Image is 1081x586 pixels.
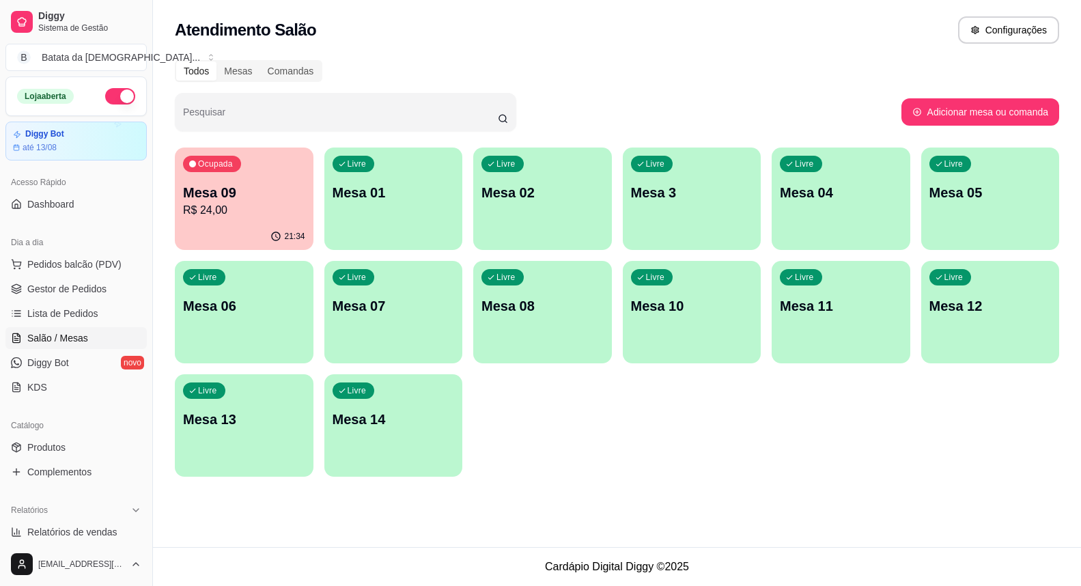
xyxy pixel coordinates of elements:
p: Livre [944,158,964,169]
button: LivreMesa 10 [623,261,761,363]
span: Salão / Mesas [27,331,88,345]
p: Livre [795,158,814,169]
p: Mesa 14 [333,410,455,429]
button: OcupadaMesa 09R$ 24,0021:34 [175,148,313,250]
p: Livre [944,272,964,283]
div: Todos [176,61,216,81]
span: Lista de Pedidos [27,307,98,320]
button: Alterar Status [105,88,135,104]
p: Mesa 10 [631,296,753,316]
span: Sistema de Gestão [38,23,141,33]
p: Livre [496,272,516,283]
p: Livre [646,158,665,169]
button: LivreMesa 05 [921,148,1060,250]
a: Produtos [5,436,147,458]
p: Mesa 08 [481,296,604,316]
button: Select a team [5,44,147,71]
span: [EMAIL_ADDRESS][DOMAIN_NAME] [38,559,125,570]
a: Dashboard [5,193,147,215]
p: Livre [646,272,665,283]
span: KDS [27,380,47,394]
span: Gestor de Pedidos [27,282,107,296]
button: LivreMesa 13 [175,374,313,477]
button: LivreMesa 08 [473,261,612,363]
button: Adicionar mesa ou comanda [901,98,1059,126]
button: [EMAIL_ADDRESS][DOMAIN_NAME] [5,548,147,581]
div: Batata da [DEMOGRAPHIC_DATA] ... [42,51,200,64]
p: Livre [348,385,367,396]
p: Mesa 11 [780,296,902,316]
button: LivreMesa 14 [324,374,463,477]
p: Mesa 13 [183,410,305,429]
a: Gestor de Pedidos [5,278,147,300]
h2: Atendimento Salão [175,19,316,41]
button: LivreMesa 07 [324,261,463,363]
div: Mesas [216,61,259,81]
a: KDS [5,376,147,398]
span: Relatórios [11,505,48,516]
p: Livre [496,158,516,169]
div: Dia a dia [5,232,147,253]
p: Ocupada [198,158,233,169]
article: até 13/08 [23,142,57,153]
span: Produtos [27,441,66,454]
p: Mesa 12 [929,296,1052,316]
span: Complementos [27,465,92,479]
button: LivreMesa 01 [324,148,463,250]
p: Livre [198,272,217,283]
div: Catálogo [5,415,147,436]
div: Comandas [260,61,322,81]
button: LivreMesa 11 [772,261,910,363]
p: Livre [795,272,814,283]
p: Mesa 07 [333,296,455,316]
button: LivreMesa 06 [175,261,313,363]
button: LivreMesa 02 [473,148,612,250]
a: Relatórios de vendas [5,521,147,543]
footer: Cardápio Digital Diggy © 2025 [153,547,1081,586]
span: Relatórios de vendas [27,525,117,539]
button: LivreMesa 3 [623,148,761,250]
a: Diggy Botnovo [5,352,147,374]
p: Livre [348,272,367,283]
input: Pesquisar [183,111,498,124]
p: Livre [198,385,217,396]
button: Pedidos balcão (PDV) [5,253,147,275]
p: 21:34 [284,231,305,242]
div: Loja aberta [17,89,74,104]
p: Mesa 09 [183,183,305,202]
span: Dashboard [27,197,74,211]
a: Salão / Mesas [5,327,147,349]
p: Livre [348,158,367,169]
a: Diggy Botaté 13/08 [5,122,147,161]
a: Complementos [5,461,147,483]
p: Mesa 02 [481,183,604,202]
button: LivreMesa 04 [772,148,910,250]
p: Mesa 04 [780,183,902,202]
button: Configurações [958,16,1059,44]
div: Acesso Rápido [5,171,147,193]
p: Mesa 3 [631,183,753,202]
p: Mesa 01 [333,183,455,202]
span: Diggy [38,10,141,23]
p: Mesa 05 [929,183,1052,202]
span: Diggy Bot [27,356,69,369]
p: Mesa 06 [183,296,305,316]
button: LivreMesa 12 [921,261,1060,363]
p: R$ 24,00 [183,202,305,219]
a: Lista de Pedidos [5,303,147,324]
span: B [17,51,31,64]
span: Pedidos balcão (PDV) [27,257,122,271]
article: Diggy Bot [25,129,64,139]
a: DiggySistema de Gestão [5,5,147,38]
